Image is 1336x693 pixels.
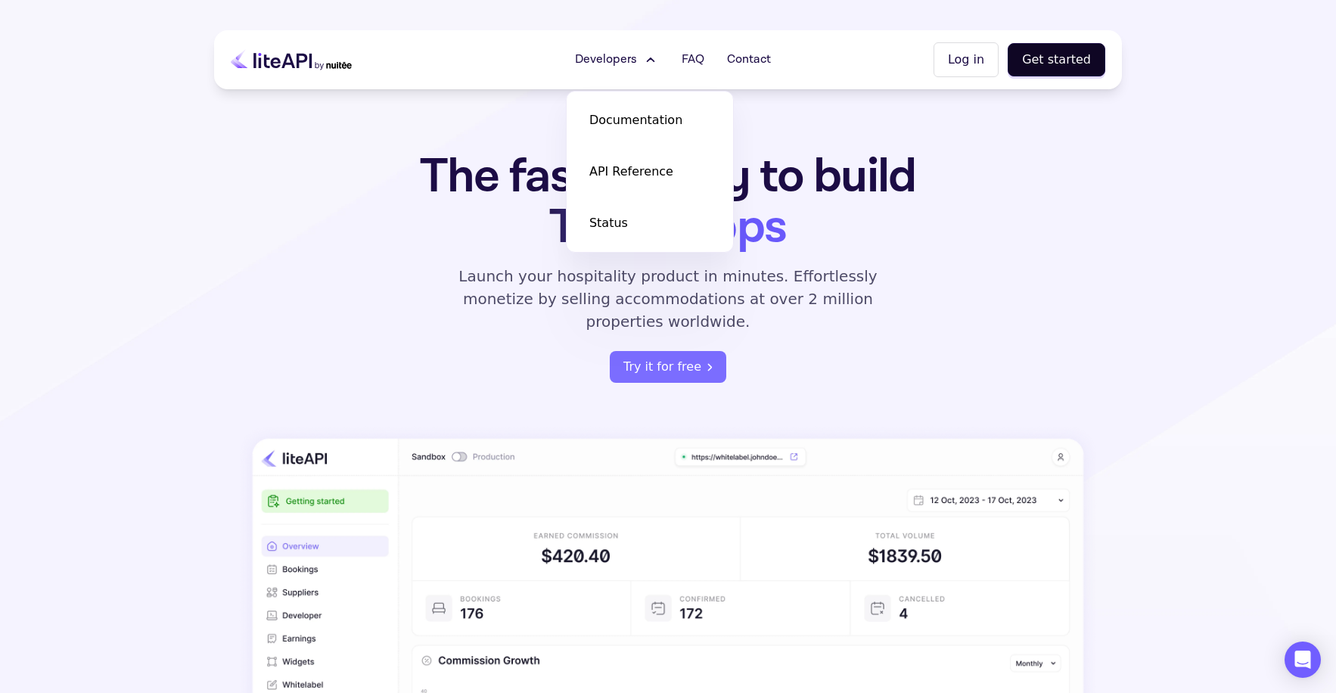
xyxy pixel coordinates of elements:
[549,196,786,259] span: Travel Apps
[1008,43,1105,76] button: Get started
[610,351,726,383] button: Try it for free
[1285,642,1321,678] div: Open Intercom Messenger
[574,99,725,141] a: Documentation
[574,202,725,244] a: Status
[566,45,668,75] button: Developers
[934,42,999,77] button: Log in
[610,351,726,383] a: register
[682,51,704,69] span: FAQ
[575,51,637,69] span: Developers
[589,163,673,181] span: API Reference
[718,45,780,75] a: Contact
[589,214,628,232] span: Status
[589,111,682,129] span: Documentation
[372,151,964,253] h1: The fastest way to build
[574,151,725,193] a: API Reference
[727,51,771,69] span: Contact
[673,45,713,75] a: FAQ
[441,265,895,333] p: Launch your hospitality product in minutes. Effortlessly monetize by selling accommodations at ov...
